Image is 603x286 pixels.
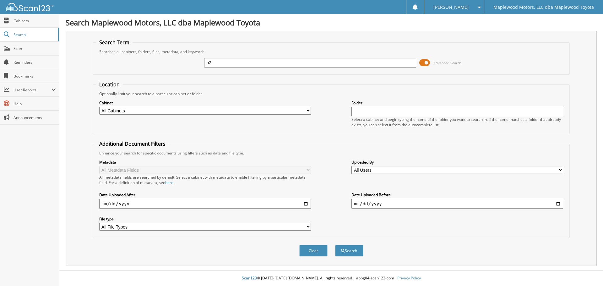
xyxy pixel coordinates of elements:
[14,101,56,106] span: Help
[99,216,311,222] label: File type
[99,199,311,209] input: start
[14,87,52,93] span: User Reports
[96,49,567,54] div: Searches all cabinets, folders, files, metadata, and keywords
[433,5,469,9] span: [PERSON_NAME]
[572,256,603,286] iframe: Chat Widget
[14,18,56,24] span: Cabinets
[299,245,328,256] button: Clear
[99,175,311,185] div: All metadata fields are searched by default. Select a cabinet with metadata to enable filtering b...
[14,32,55,37] span: Search
[351,192,563,197] label: Date Uploaded Before
[14,73,56,79] span: Bookmarks
[493,5,594,9] span: Maplewood Motors, LLC dba Maplewood Toyota
[165,180,173,185] a: here
[99,159,311,165] label: Metadata
[351,117,563,127] div: Select a cabinet and begin typing the name of the folder you want to search in. If the name match...
[6,3,53,11] img: scan123-logo-white.svg
[14,115,56,120] span: Announcements
[335,245,363,256] button: Search
[59,271,603,286] div: © [DATE]-[DATE] [DOMAIN_NAME]. All rights reserved | appg04-scan123-com |
[351,199,563,209] input: end
[351,159,563,165] label: Uploaded By
[99,192,311,197] label: Date Uploaded After
[96,91,567,96] div: Optionally limit your search to a particular cabinet or folder
[14,46,56,51] span: Scan
[397,275,421,281] a: Privacy Policy
[351,100,563,105] label: Folder
[96,81,123,88] legend: Location
[96,140,169,147] legend: Additional Document Filters
[96,39,133,46] legend: Search Term
[433,61,461,65] span: Advanced Search
[14,60,56,65] span: Reminders
[66,17,597,28] h1: Search Maplewood Motors, LLC dba Maplewood Toyota
[242,275,257,281] span: Scan123
[96,150,567,156] div: Enhance your search for specific documents using filters such as date and file type.
[99,100,311,105] label: Cabinet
